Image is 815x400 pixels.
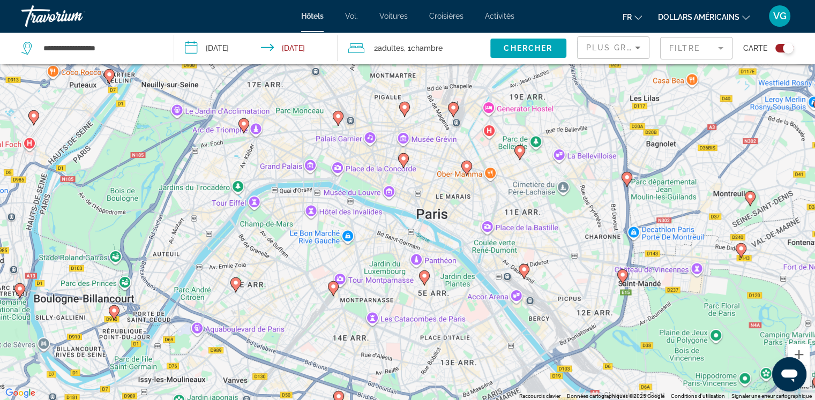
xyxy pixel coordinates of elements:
[301,12,324,20] a: Hôtels
[586,43,714,52] span: Plus grandes économies
[378,44,404,52] span: Adultes
[772,357,806,391] iframe: Bouton de lancement de la fenêtre de messagerie
[3,386,38,400] a: Ouvrir cette zone dans Google Maps (dans une nouvelle fenêtre)
[658,13,739,21] font: dollars américains
[743,41,767,56] span: Carte
[404,41,443,56] span: , 1
[174,32,338,64] button: Check-in date: Oct 28, 2025 Check-out date: Oct 30, 2025
[338,32,490,64] button: Travelers: 2 adults, 0 children
[623,13,632,21] font: fr
[490,39,566,58] button: Chercher
[623,9,642,25] button: Changer de langue
[773,10,787,21] font: VG
[3,386,38,400] img: Google
[411,44,443,52] span: Chambre
[485,12,514,20] a: Activités
[660,36,732,60] button: Filter
[788,344,810,365] button: Zoom avant
[504,44,552,52] span: Chercher
[345,12,358,20] a: Vol.
[767,43,794,53] button: Toggle map
[21,2,129,30] a: Travorium
[658,9,750,25] button: Changer de devise
[379,12,408,20] a: Voitures
[731,393,812,399] a: Signaler une erreur cartographique
[429,12,463,20] a: Croisières
[671,393,725,399] a: Conditions d'utilisation (s'ouvre dans un nouvel onglet)
[766,5,794,27] button: Menu utilisateur
[586,41,640,54] mat-select: Sort by
[519,393,560,400] button: Raccourcis clavier
[374,41,404,56] span: 2
[567,393,664,399] span: Données cartographiques ©2025 Google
